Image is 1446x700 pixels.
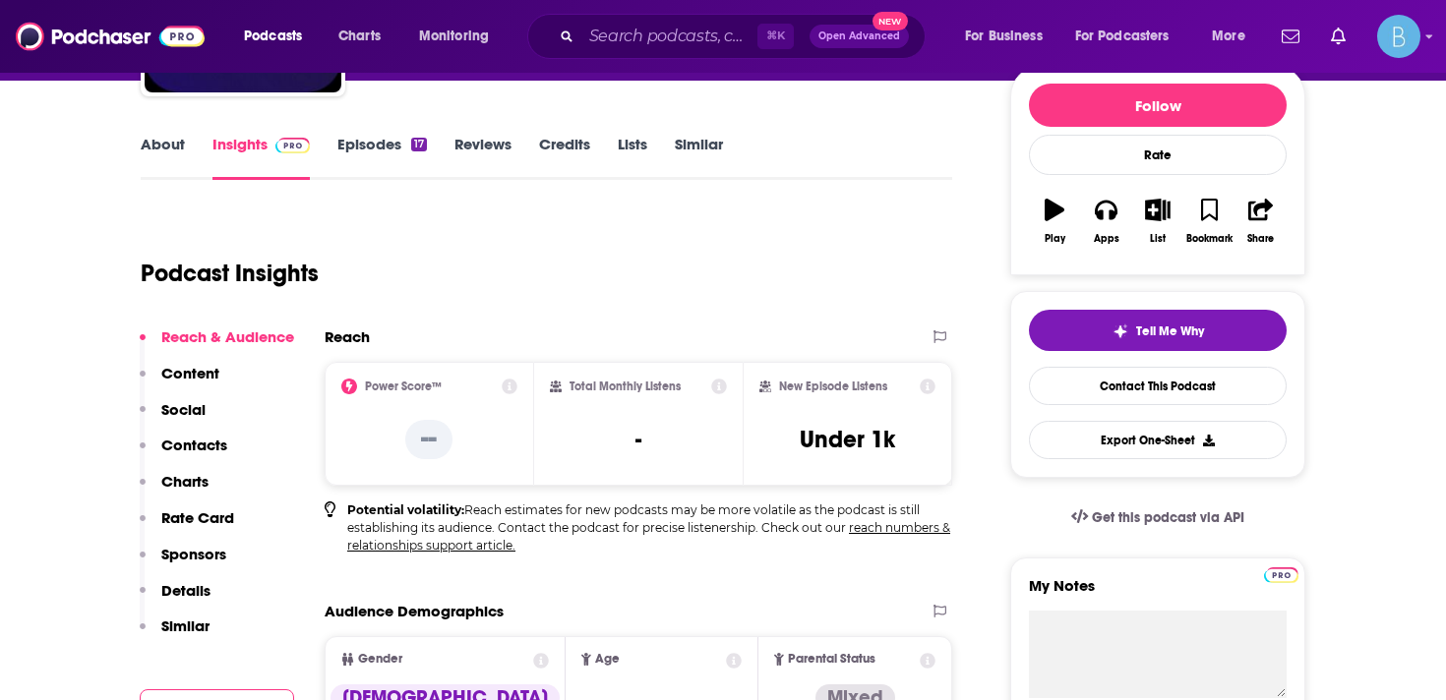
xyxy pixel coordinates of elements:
a: Charts [326,21,392,52]
p: Contacts [161,436,227,454]
span: Gender [358,653,402,666]
h2: New Episode Listens [779,379,887,393]
button: Apps [1080,186,1131,257]
p: Content [161,364,219,382]
p: Charts [161,472,209,491]
img: Podchaser - Follow, Share and Rate Podcasts [16,18,205,55]
button: Details [140,581,211,617]
img: User Profile [1377,15,1420,58]
span: Monitoring [419,23,489,50]
button: Follow [1029,84,1287,127]
span: For Business [965,23,1043,50]
span: New [873,12,908,30]
h2: Power Score™ [365,379,442,393]
span: More [1212,23,1245,50]
div: List [1150,233,1166,245]
button: Reach & Audience [140,327,294,364]
p: Social [161,400,206,419]
div: Search podcasts, credits, & more... [546,14,944,59]
a: reach numbers & relationships support article. [347,520,950,553]
a: Episodes17 [337,135,427,180]
div: Bookmark [1186,233,1233,245]
h2: Total Monthly Listens [570,379,681,393]
a: Reviews [454,135,512,180]
h2: Reach [325,327,370,346]
a: Get this podcast via API [1055,494,1260,542]
button: Content [140,364,219,400]
a: Contact This Podcast [1029,367,1287,405]
button: open menu [1198,21,1270,52]
a: InsightsPodchaser Pro [212,135,310,180]
div: Play [1045,233,1065,245]
label: My Notes [1029,576,1287,611]
button: Export One-Sheet [1029,421,1287,459]
span: Charts [338,23,381,50]
img: Podchaser Pro [275,138,310,153]
button: open menu [1062,21,1198,52]
a: Show notifications dropdown [1274,20,1307,53]
a: Lists [618,135,647,180]
span: Logged in as BLASTmedia [1377,15,1420,58]
button: Sponsors [140,545,226,581]
span: Get this podcast via API [1092,509,1244,526]
h2: Audience Demographics [325,602,504,620]
span: Open Advanced [818,31,900,41]
a: Credits [539,135,590,180]
p: Reach & Audience [161,327,294,346]
button: Similar [140,616,210,653]
a: Show notifications dropdown [1323,20,1354,53]
input: Search podcasts, credits, & more... [581,21,757,52]
p: -- [405,420,452,459]
p: Similar [161,616,210,635]
span: ⌘ K [757,24,794,49]
button: open menu [951,21,1067,52]
p: Reach estimates for new podcasts may be more volatile as the podcast is still establishing its au... [347,501,952,554]
img: Podchaser Pro [1264,567,1298,583]
a: Similar [675,135,723,180]
img: tell me why sparkle [1113,323,1128,339]
span: Podcasts [244,23,302,50]
h1: Podcast Insights [141,259,319,288]
button: Show profile menu [1377,15,1420,58]
button: open menu [405,21,514,52]
button: Charts [140,472,209,508]
span: Age [595,653,620,666]
div: Rate [1029,135,1287,175]
span: For Podcasters [1075,23,1170,50]
h3: - [635,425,641,454]
span: Parental Status [788,653,875,666]
p: Sponsors [161,545,226,563]
a: About [141,135,185,180]
h3: Under 1k [800,425,895,454]
a: Pro website [1264,564,1298,583]
div: Apps [1094,233,1119,245]
button: Bookmark [1183,186,1235,257]
div: 17 [411,138,427,151]
button: Social [140,400,206,437]
button: Contacts [140,436,227,472]
b: Potential volatility: [347,502,464,517]
button: tell me why sparkleTell Me Why [1029,310,1287,351]
button: open menu [230,21,328,52]
button: List [1132,186,1183,257]
p: Details [161,581,211,600]
button: Open AdvancedNew [810,25,909,48]
p: Rate Card [161,508,234,527]
div: Share [1247,233,1274,245]
button: Share [1235,186,1287,257]
button: Play [1029,186,1080,257]
span: Tell Me Why [1136,323,1204,339]
button: Rate Card [140,508,234,545]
